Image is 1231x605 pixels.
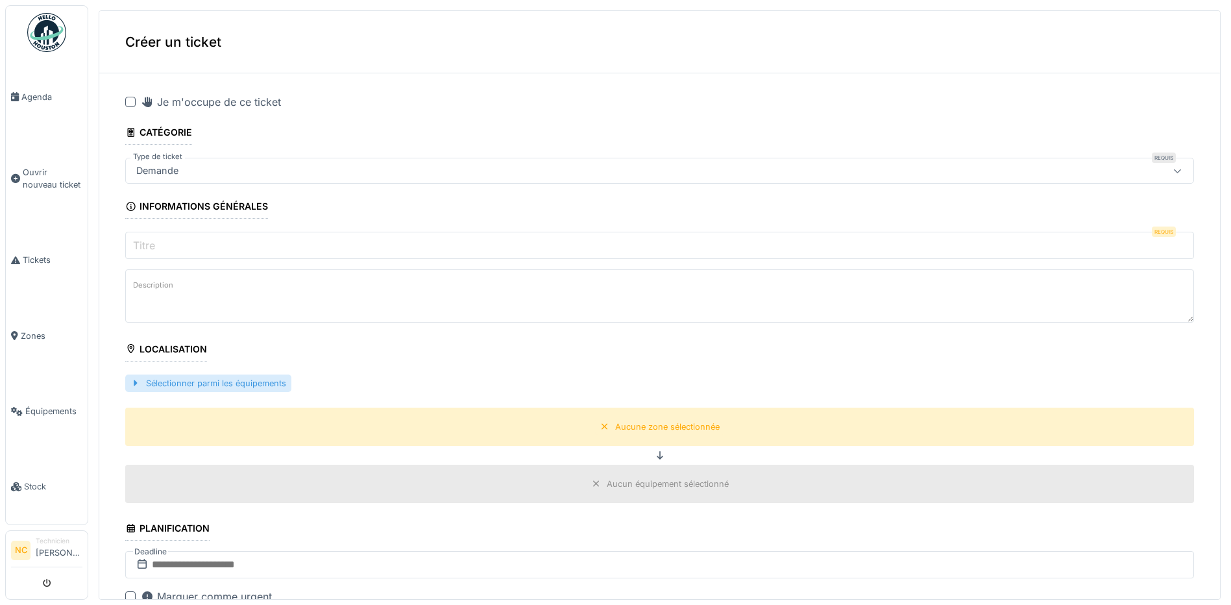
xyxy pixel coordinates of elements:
span: Zones [21,330,82,342]
label: Description [130,277,176,293]
div: Requis [1152,153,1176,163]
div: Technicien [36,536,82,546]
span: Ouvrir nouveau ticket [23,166,82,191]
label: Titre [130,238,158,253]
div: Localisation [125,340,207,362]
a: Ouvrir nouveau ticket [6,134,88,223]
li: [PERSON_NAME] [36,536,82,564]
img: Badge_color-CXgf-gQk.svg [27,13,66,52]
label: Type de ticket [130,151,185,162]
div: Marquer comme urgent [141,589,272,604]
div: Je m'occupe de ce ticket [141,94,281,110]
span: Agenda [21,91,82,103]
span: Équipements [25,405,82,417]
span: Tickets [23,254,82,266]
div: Demande [131,164,184,178]
div: Planification [125,519,210,541]
div: Sélectionner parmi les équipements [125,375,291,392]
li: NC [11,541,30,560]
a: Stock [6,449,88,525]
a: NC Technicien[PERSON_NAME] [11,536,82,567]
a: Tickets [6,223,88,298]
a: Équipements [6,374,88,449]
a: Agenda [6,59,88,134]
div: Aucun équipement sélectionné [607,478,729,490]
div: Informations générales [125,197,268,219]
div: Aucune zone sélectionnée [615,421,720,433]
label: Deadline [133,545,168,559]
div: Requis [1152,227,1176,237]
div: Catégorie [125,123,192,145]
div: Créer un ticket [99,11,1220,73]
a: Zones [6,298,88,373]
span: Stock [24,480,82,493]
